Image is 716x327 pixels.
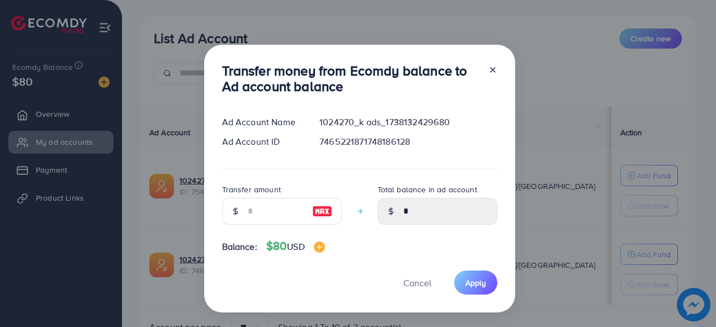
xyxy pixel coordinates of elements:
span: Balance: [222,240,257,253]
label: Total balance in ad account [378,184,477,195]
button: Cancel [389,271,445,295]
button: Apply [454,271,497,295]
span: Apply [465,277,486,288]
img: image [312,205,332,218]
div: 7465221871748186128 [310,135,506,148]
span: USD [287,240,304,253]
img: image [314,241,325,253]
span: Cancel [403,277,431,289]
label: Transfer amount [222,184,281,195]
div: Ad Account ID [213,135,311,148]
div: Ad Account Name [213,116,311,129]
h3: Transfer money from Ecomdy balance to Ad account balance [222,63,479,95]
div: 1024270_k ads_1738132429680 [310,116,506,129]
h4: $80 [266,239,325,253]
